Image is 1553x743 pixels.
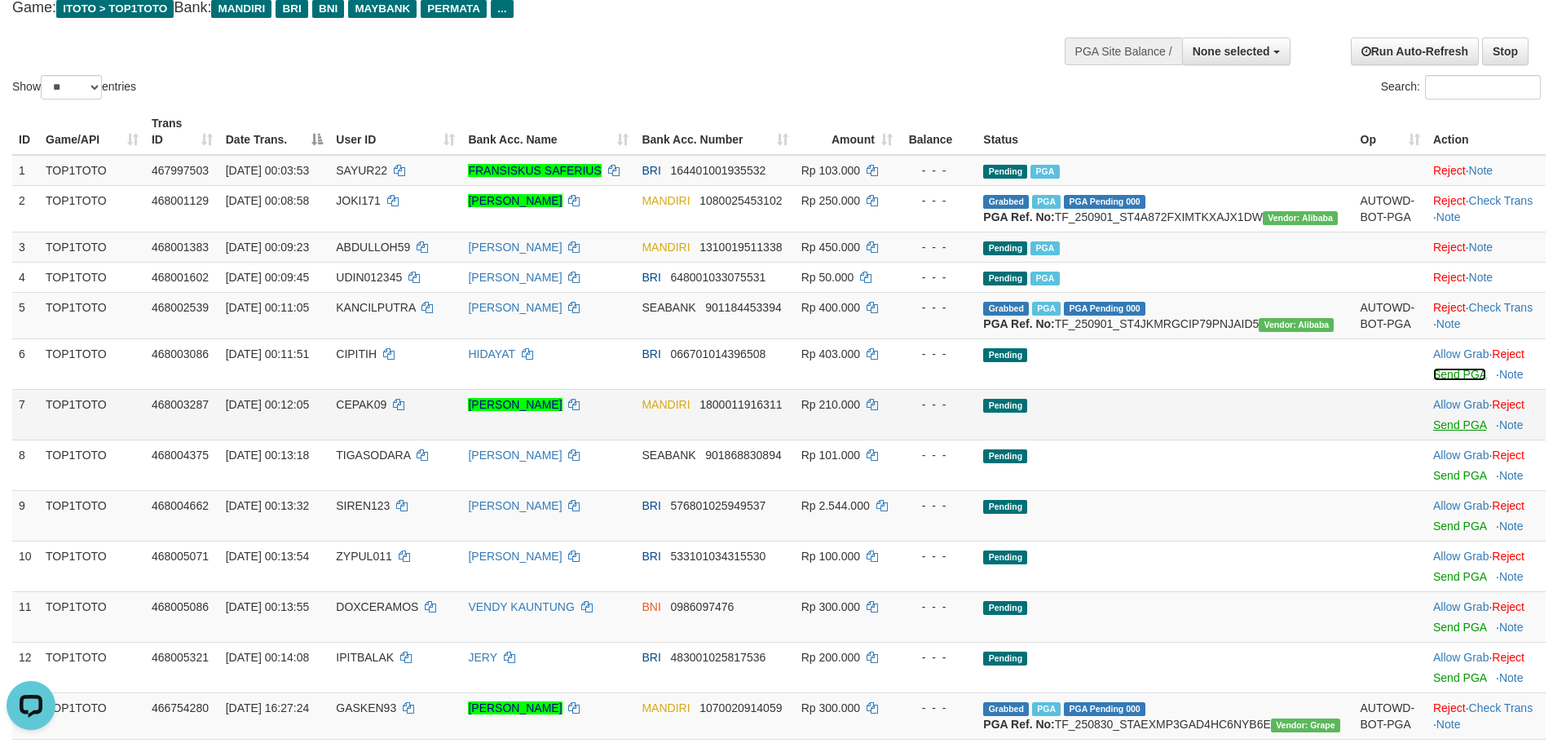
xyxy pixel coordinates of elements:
td: 2 [12,185,39,232]
td: AUTOWD-BOT-PGA [1354,185,1427,232]
span: Pending [983,272,1027,285]
div: - - - [906,700,970,716]
a: Reject [1492,449,1524,462]
td: 3 [12,232,39,262]
span: Pending [983,165,1027,179]
td: · [1427,262,1546,292]
a: Allow Grab [1433,651,1489,664]
span: Rp 250.000 [801,194,860,207]
a: Send PGA [1433,520,1486,533]
span: Marked by adsnindar [1032,302,1061,316]
span: BRI [642,550,660,563]
span: Copy 576801025949537 to clipboard [670,499,765,512]
div: - - - [906,346,970,362]
td: TOP1TOTO [39,232,145,262]
span: Pending [983,551,1027,564]
span: 468002539 [152,301,209,314]
a: Note [1469,164,1493,177]
span: Marked by adsnindar [1032,195,1061,209]
a: Reject [1492,347,1524,360]
span: Rp 200.000 [801,651,860,664]
span: 466754280 [152,701,209,714]
span: CEPAK09 [336,398,386,411]
a: [PERSON_NAME] [468,701,562,714]
div: - - - [906,239,970,255]
a: Note [1469,271,1493,284]
th: Bank Acc. Number: activate to sort column ascending [635,108,794,155]
td: 8 [12,440,39,490]
a: Send PGA [1433,621,1486,634]
span: PGA [1030,241,1059,255]
span: Rp 101.000 [801,449,860,462]
a: Note [1499,368,1524,381]
button: Open LiveChat chat widget [7,7,55,55]
span: 468001383 [152,241,209,254]
td: · · [1427,292,1546,338]
a: [PERSON_NAME] [468,194,562,207]
span: Copy 901184453394 to clipboard [705,301,781,314]
span: Grabbed [983,195,1029,209]
span: MANDIRI [642,194,690,207]
span: 468004662 [152,499,209,512]
label: Show entries [12,75,136,100]
td: TOP1TOTO [39,185,145,232]
span: Pending [983,652,1027,666]
a: Check Trans [1469,301,1533,314]
td: · · [1427,185,1546,232]
span: DOXCERAMOS [336,600,418,613]
a: HIDAYAT [468,347,514,360]
td: · [1427,389,1546,440]
span: Vendor URL: https://settle31.1velocity.biz [1271,719,1340,732]
span: KANCILPUTRA [336,301,415,314]
a: JERY [468,651,496,664]
a: FRANSISKUS SAFERIUS [468,164,601,177]
td: TOP1TOTO [39,642,145,692]
a: Allow Grab [1433,550,1489,563]
span: Rp 300.000 [801,701,860,714]
span: Copy 164401001935532 to clipboard [670,164,765,177]
a: Reject [1433,701,1466,714]
td: TF_250830_STAEXMP3GAD4HC6NYB6E [977,692,1353,739]
span: Rp 100.000 [801,550,860,563]
span: 468001602 [152,271,209,284]
a: Reject [1492,600,1524,613]
span: 468005071 [152,550,209,563]
span: Rp 2.544.000 [801,499,870,512]
span: Rp 450.000 [801,241,860,254]
span: Vendor URL: https://settle4.1velocity.biz [1263,211,1338,225]
a: Check Trans [1469,701,1533,714]
span: Marked by adsraji [1032,702,1061,716]
span: [DATE] 00:14:08 [226,651,309,664]
span: Rp 400.000 [801,301,860,314]
span: Copy 648001033075531 to clipboard [670,271,765,284]
td: AUTOWD-BOT-PGA [1354,292,1427,338]
div: - - - [906,162,970,179]
span: [DATE] 00:13:54 [226,550,309,563]
a: Note [1436,210,1461,223]
a: Reject [1433,271,1466,284]
span: BRI [642,499,660,512]
span: MANDIRI [642,398,690,411]
td: 1 [12,155,39,186]
th: Action [1427,108,1546,155]
div: - - - [906,548,970,564]
a: Allow Grab [1433,449,1489,462]
span: [DATE] 00:08:58 [226,194,309,207]
a: [PERSON_NAME] [468,449,562,462]
span: Copy 1070020914059 to clipboard [699,701,782,714]
a: [PERSON_NAME] [468,241,562,254]
a: Send PGA [1433,671,1486,684]
td: TOP1TOTO [39,292,145,338]
span: [DATE] 16:27:24 [226,701,309,714]
div: - - - [906,192,970,209]
span: Rp 300.000 [801,600,860,613]
td: 9 [12,490,39,541]
td: TF_250901_ST4JKMRGCIP79PNJAID5 [977,292,1353,338]
a: [PERSON_NAME] [468,499,562,512]
td: · [1427,490,1546,541]
span: ZYPUL011 [336,550,391,563]
td: TOP1TOTO [39,692,145,739]
span: · [1433,449,1492,462]
div: - - - [906,447,970,463]
td: · [1427,591,1546,642]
